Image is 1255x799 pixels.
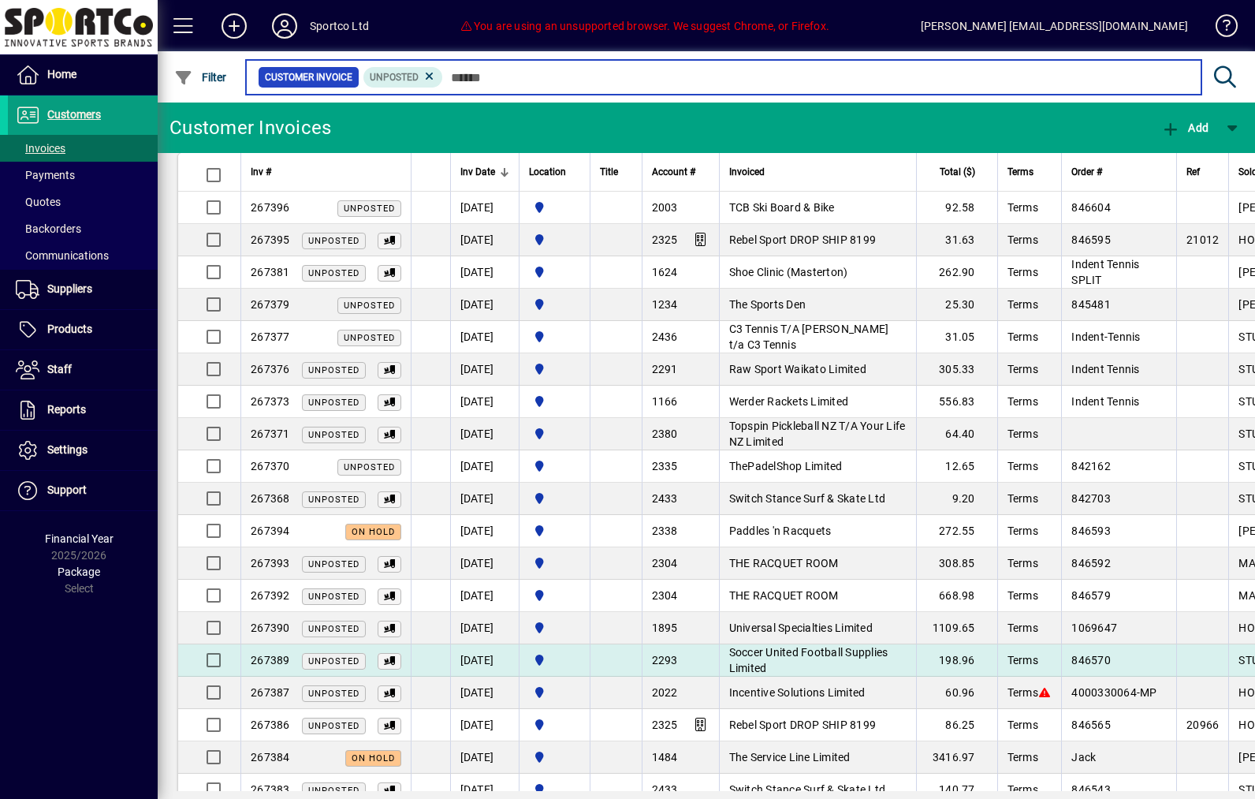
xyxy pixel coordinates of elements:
td: [DATE] [450,289,519,321]
span: Package [58,566,100,578]
div: Inv Date [460,163,509,181]
td: [DATE] [450,483,519,515]
span: Suppliers [47,282,92,295]
td: 60.96 [916,677,997,709]
span: 845481 [1071,298,1111,311]
span: Unposted [308,398,359,408]
span: Indent Tennis [1071,395,1139,408]
td: 272.55 [916,515,997,547]
span: Unposted [344,301,395,311]
span: Sportco Ltd Warehouse [529,296,580,313]
span: 846604 [1071,201,1111,214]
span: Add [1161,121,1208,134]
span: Terms [1007,654,1038,666]
span: Terms [1007,686,1038,699]
span: Raw Sport Waikato Limited [729,363,866,375]
span: 2022 [652,686,678,699]
td: [DATE] [450,353,519,386]
td: 1109.65 [916,612,997,644]
button: Profile [259,12,310,40]
span: Payments [16,169,75,181]
span: 4000330064-MP [1071,686,1156,699]
button: Filter [170,63,231,91]
span: Unposted [344,462,395,472]
span: Sportco Ltd Warehouse [529,522,580,540]
td: [DATE] [450,515,519,547]
span: Paddles 'n Racquets [729,525,832,537]
td: 198.96 [916,644,997,677]
a: Quotes [8,189,158,215]
span: Unposted [308,236,359,246]
span: Unposted [308,592,359,602]
span: 846543 [1071,783,1111,796]
a: Backorders [8,215,158,242]
span: Rebel Sport DROP SHIP 8199 [729,719,877,731]
td: [DATE] [450,741,519,774]
span: Werder Rackets Limited [729,395,849,408]
span: The Service Line Limited [729,751,851,764]
span: 267394 [251,525,290,537]
span: Terms [1007,428,1038,440]
span: 267370 [251,460,290,472]
span: 842162 [1071,460,1111,472]
span: 846593 [1071,525,1111,537]
span: 1069647 [1071,622,1117,634]
td: [DATE] [450,644,519,677]
span: Settings [47,443,88,456]
span: 846595 [1071,233,1111,246]
div: Sportco Ltd [310,13,369,39]
span: Quotes [16,196,61,208]
a: Suppliers [8,270,158,309]
a: Support [8,471,158,510]
span: 267384 [251,751,290,764]
span: Sportco Ltd Warehouse [529,457,580,475]
span: Ref [1186,163,1200,181]
span: Terms [1007,783,1038,796]
span: TCB Ski Board & Bike [729,201,835,214]
span: Customers [47,108,101,121]
span: Sportco Ltd Warehouse [529,393,580,410]
span: 1895 [652,622,678,634]
span: 267392 [251,589,290,602]
span: 267390 [251,622,290,634]
span: Sportco Ltd Warehouse [529,490,580,507]
span: Unposted [308,624,359,634]
span: Unposted [308,656,359,666]
a: Settings [8,431,158,470]
span: Unposted [344,203,395,214]
a: Knowledge Base [1204,3,1235,54]
span: 1484 [652,751,678,764]
td: [DATE] [450,256,519,289]
td: 305.33 [916,353,997,386]
span: Reports [47,403,86,416]
span: Products [47,323,92,335]
span: 2325 [652,719,678,731]
span: Terms [1007,395,1038,408]
span: 267383 [251,783,290,796]
span: Unposted [308,689,359,699]
td: [DATE] [450,709,519,741]
span: 2293 [652,654,678,666]
span: Terms [1007,751,1038,764]
span: 842703 [1071,492,1111,505]
span: Sportco Ltd Warehouse [529,328,580,345]
div: Total ($) [926,163,989,181]
td: [DATE] [450,612,519,644]
span: 267368 [251,492,290,505]
span: Customer Invoice [265,69,352,85]
span: Terms [1007,460,1038,472]
span: Home [47,68,76,80]
span: Location [529,163,566,181]
span: Unposted [308,721,359,731]
span: Topspin Pickleball NZ T/A Your Life NZ Limited [729,420,906,448]
td: 92.58 [916,192,997,224]
span: On hold [352,753,395,764]
span: 2304 [652,589,678,602]
td: 556.83 [916,386,997,418]
span: Shoe Clinic (Masterton) [729,266,848,278]
span: Communications [16,249,109,262]
span: 267395 [251,233,290,246]
td: [DATE] [450,224,519,256]
mat-chip: Customer Invoice Status: Unposted [363,67,443,88]
span: Sportco Ltd Warehouse [529,231,580,248]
